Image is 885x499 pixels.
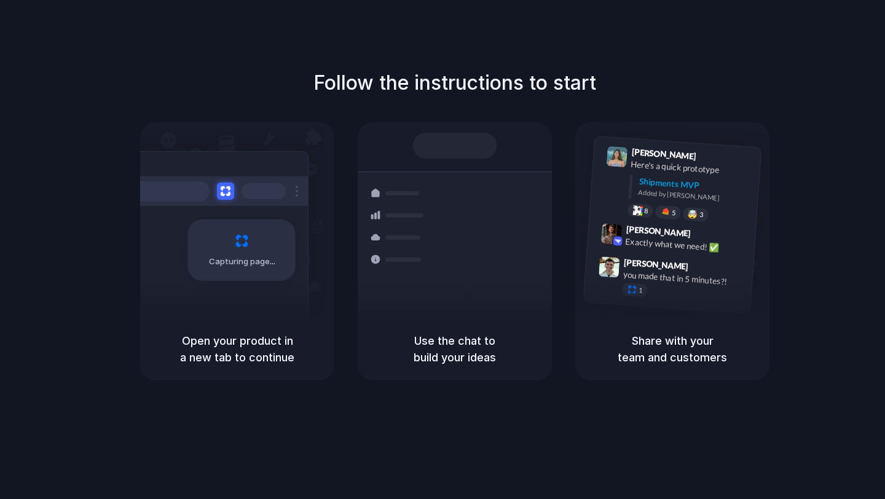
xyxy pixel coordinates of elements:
h1: Follow the instructions to start [313,68,596,98]
div: Added by [PERSON_NAME] [638,187,751,205]
span: 9:42 AM [694,229,720,243]
span: 9:41 AM [700,151,725,166]
div: you made that in 5 minutes?! [623,269,745,289]
h5: Use the chat to build your ideas [372,332,537,366]
div: 🤯 [688,210,698,219]
span: [PERSON_NAME] [624,256,689,273]
div: Shipments MVP [639,175,752,195]
span: Capturing page [209,256,277,268]
span: 8 [644,208,648,214]
span: 5 [672,210,676,216]
span: 1 [639,287,643,294]
span: [PERSON_NAME] [631,145,696,163]
span: [PERSON_NAME] [626,222,691,240]
span: 3 [699,211,704,218]
span: 9:47 AM [692,262,717,277]
div: Here's a quick prototype [631,158,753,179]
div: Exactly what we need! ✅ [625,235,748,256]
h5: Share with your team and customers [590,332,755,366]
h5: Open your product in a new tab to continue [155,332,320,366]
